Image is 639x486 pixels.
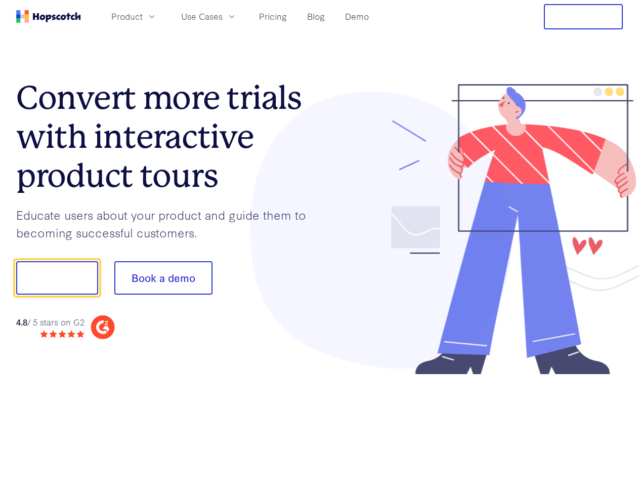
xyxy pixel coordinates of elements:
button: Free Trial [544,4,623,29]
span: Product [111,10,143,23]
strong: 4.8 [16,316,27,328]
button: Product [105,8,163,25]
span: Use Cases [181,10,223,23]
a: Blog [303,8,329,25]
p: Educate users about your product and guide them to becoming successful customers. [16,206,320,241]
h1: Convert more trials with interactive product tours [16,78,320,195]
a: Pricing [255,8,291,25]
button: Show me! [16,261,98,295]
button: Use Cases [175,8,243,25]
a: Demo [341,8,373,25]
div: / 5 stars on G2 [16,316,84,329]
a: Home [16,10,81,23]
button: Book a demo [114,261,212,295]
